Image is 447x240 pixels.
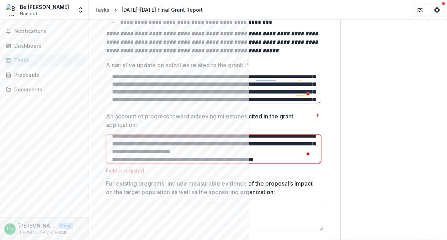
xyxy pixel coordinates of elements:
[14,86,80,93] div: Documents
[20,3,69,11] div: Be'[PERSON_NAME]
[3,26,86,37] button: Notifications
[106,61,243,69] p: A narrative update on activities related to the grant:
[18,222,55,229] p: [PERSON_NAME]
[92,5,112,15] a: Tasks
[14,28,83,34] span: Notifications
[18,229,73,236] p: [PERSON_NAME][EMAIL_ADDRESS][DOMAIN_NAME]
[106,135,321,163] textarea: To enrich screen reader interactions, please activate Accessibility in Grammarly extension settings
[106,167,323,174] div: Field is required
[3,54,86,66] a: Tasks
[76,3,86,17] button: Open entity switcher
[122,6,203,14] div: [DATE]-[DATE] Final Grant Report
[58,223,73,229] p: User
[7,226,13,231] div: Lindsey Newman
[106,75,321,103] textarea: To enrich screen reader interactions, please activate Accessibility in Grammarly extension settings
[106,112,313,129] p: An account of progress toward achieving milestones cited in the grant application:
[14,42,80,49] div: Dashboard
[14,71,80,79] div: Proposals
[3,69,86,81] a: Proposals
[430,3,444,17] button: Get Help
[413,3,427,17] button: Partners
[20,11,40,17] span: Nonprofit
[92,5,206,15] nav: breadcrumb
[76,225,84,233] button: More
[106,179,319,196] p: For existing programs, include measurable evidence of the proposal’s impact on the target populat...
[6,4,17,16] img: Be'Chol Lashon
[3,84,86,95] a: Documents
[95,6,110,14] div: Tasks
[14,57,80,64] div: Tasks
[3,40,86,52] a: Dashboard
